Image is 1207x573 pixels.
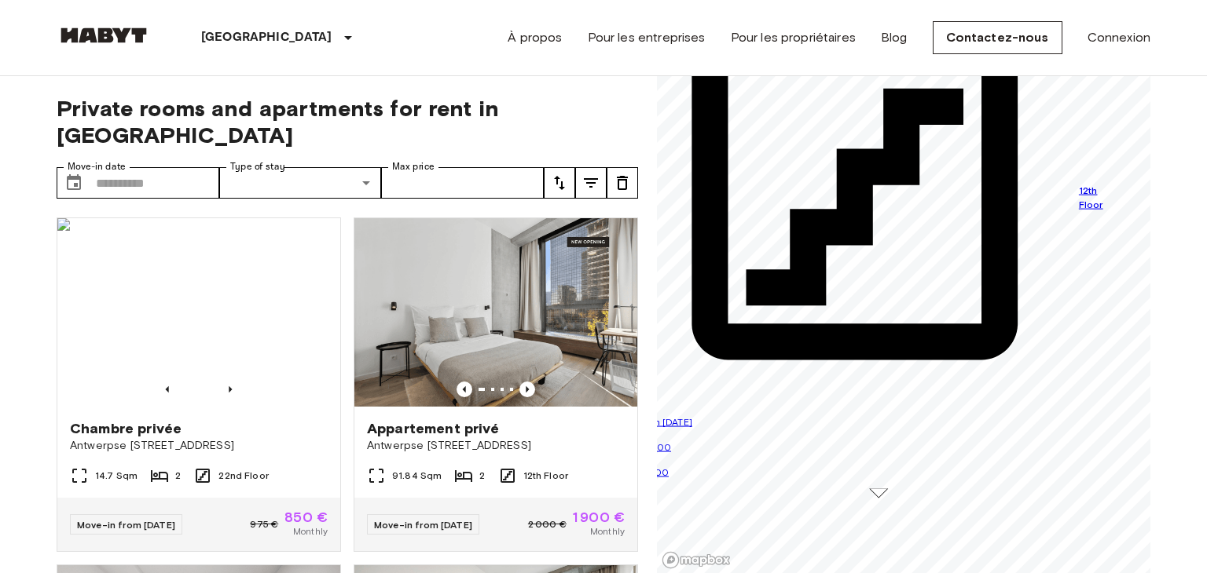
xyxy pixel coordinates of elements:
[374,519,472,531] span: Move-in from [DATE]
[573,510,625,524] span: 1 900 €
[354,217,638,552] a: Marketing picture of unit BE-23-003-045-001Previous imagePrevious imageAppartement privéAntwerpse...
[160,381,175,397] button: Previous image
[354,218,637,407] img: Marketing picture of unit BE-23-003-045-001
[201,28,332,47] p: [GEOGRAPHIC_DATA]
[662,551,731,569] a: Mapbox logo
[57,217,341,552] a: Marketing picture of unit BE-23-003-090-002Previous imagePrevious imageChambre privéeAntwerpse [S...
[479,469,485,483] span: 2
[95,469,138,483] span: 14.7 Sqm
[57,218,340,407] img: Marketing picture of unit BE-23-003-090-002
[523,469,569,483] span: 12th Floor
[284,510,328,524] span: 850 €
[933,21,1062,54] a: Contactez-nous
[70,419,182,438] span: Chambre privée
[575,167,607,199] button: tune
[367,419,500,438] span: Appartement privé
[637,465,1120,480] p: €1900
[607,167,638,199] button: tune
[367,438,625,454] span: Antwerpse [STREET_ADDRESS]
[588,28,706,47] a: Pour les entreprises
[637,416,692,428] span: From [DATE]
[175,469,181,483] span: 2
[70,438,328,454] span: Antwerpse [STREET_ADDRESS]
[731,28,856,47] a: Pour les propriétaires
[457,381,472,397] button: Previous image
[1088,28,1150,47] a: Connexion
[392,160,435,173] label: Max price
[57,95,638,148] span: Private rooms and apartments for rent in [GEOGRAPHIC_DATA]
[519,381,535,397] button: Previous image
[1079,183,1120,211] span: 12th Floor
[57,27,151,43] img: Habyt
[68,160,126,173] label: Move-in date
[230,160,285,173] label: Type of stay
[250,517,278,531] span: 975 €
[637,440,1120,455] p: €2000
[528,517,567,531] span: 2 000 €
[508,28,562,47] a: À propos
[544,167,575,199] button: tune
[293,524,328,538] span: Monthly
[392,469,442,483] span: 91.84 Sqm
[218,469,269,483] span: 22nd Floor
[58,167,90,199] button: Choose date
[222,381,238,397] button: Previous image
[590,524,625,538] span: Monthly
[77,519,175,531] span: Move-in from [DATE]
[881,28,908,47] a: Blog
